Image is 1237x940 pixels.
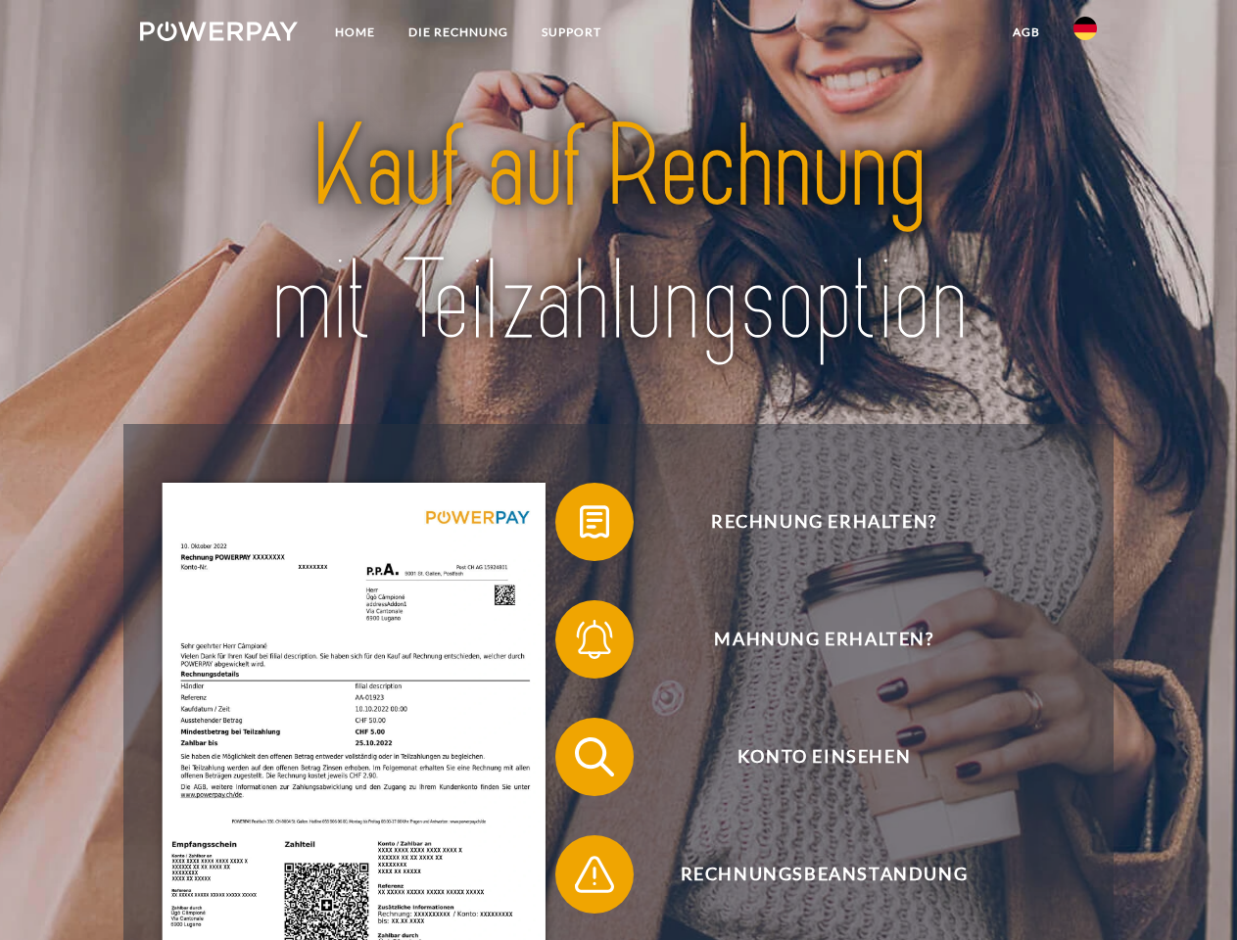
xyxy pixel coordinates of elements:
img: qb_warning.svg [570,850,619,899]
img: title-powerpay_de.svg [187,94,1050,375]
span: Rechnungsbeanstandung [584,835,1064,914]
span: Konto einsehen [584,718,1064,796]
a: SUPPORT [525,15,618,50]
img: de [1073,17,1097,40]
button: Mahnung erhalten? [555,600,1065,679]
img: qb_bell.svg [570,615,619,664]
span: Rechnung erhalten? [584,483,1064,561]
span: Mahnung erhalten? [584,600,1064,679]
img: qb_bill.svg [570,497,619,546]
button: Rechnung erhalten? [555,483,1065,561]
img: qb_search.svg [570,732,619,781]
a: DIE RECHNUNG [392,15,525,50]
button: Konto einsehen [555,718,1065,796]
a: agb [996,15,1057,50]
a: Home [318,15,392,50]
img: logo-powerpay-white.svg [140,22,298,41]
button: Rechnungsbeanstandung [555,835,1065,914]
